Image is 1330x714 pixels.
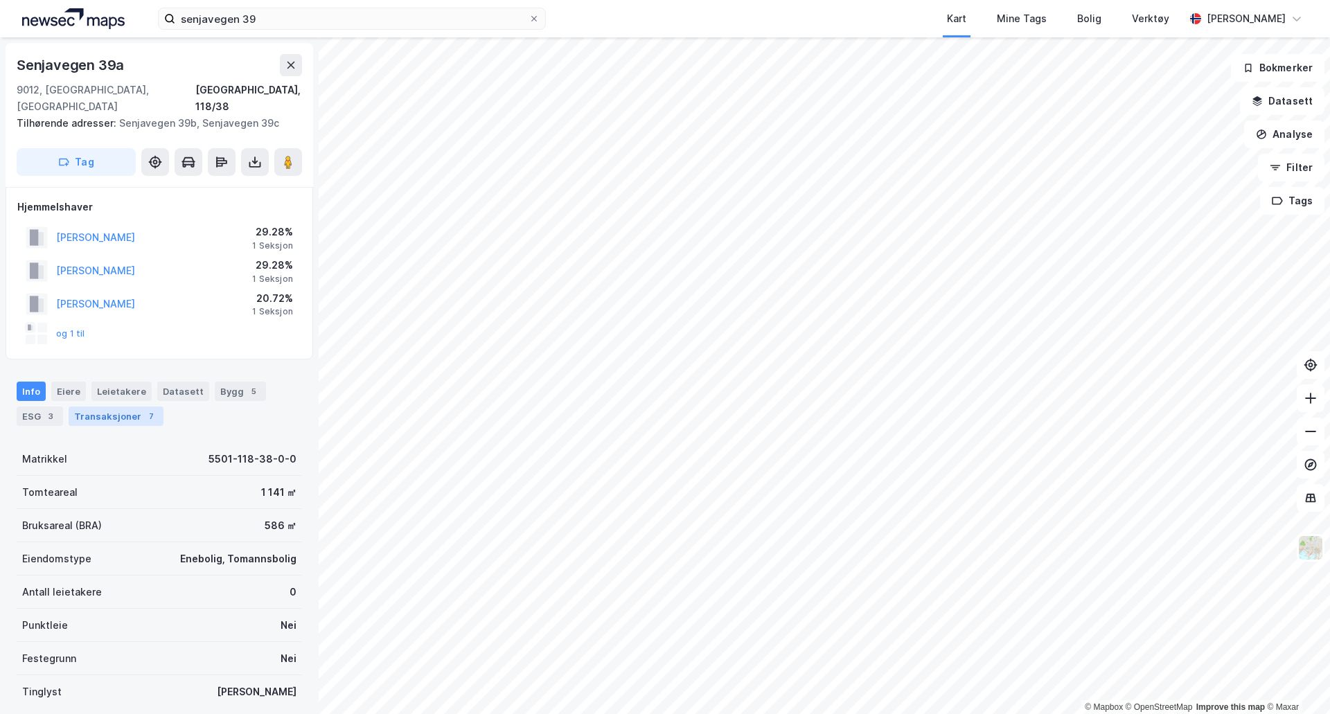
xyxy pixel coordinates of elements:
div: [PERSON_NAME] [1207,10,1286,27]
div: Transaksjoner [69,407,163,426]
div: 29.28% [252,257,293,274]
div: 5 [247,384,260,398]
div: Enebolig, Tomannsbolig [180,551,296,567]
a: Improve this map [1196,702,1265,712]
div: Datasett [157,382,209,401]
div: 3 [44,409,57,423]
div: Info [17,382,46,401]
button: Filter [1258,154,1324,181]
button: Tags [1260,187,1324,215]
div: Eiere [51,382,86,401]
div: 0 [290,584,296,600]
div: [GEOGRAPHIC_DATA], 118/38 [195,82,302,115]
div: Nei [281,650,296,667]
a: Mapbox [1085,702,1123,712]
span: Tilhørende adresser: [17,117,119,129]
div: [PERSON_NAME] [217,684,296,700]
img: logo.a4113a55bc3d86da70a041830d287a7e.svg [22,8,125,29]
div: 1 Seksjon [252,306,293,317]
img: Z [1297,535,1324,561]
div: Senjavegen 39b, Senjavegen 39c [17,115,291,132]
div: Mine Tags [997,10,1047,27]
button: Tag [17,148,136,176]
div: Leietakere [91,382,152,401]
div: Bygg [215,382,266,401]
div: Nei [281,617,296,634]
div: 7 [144,409,158,423]
button: Analyse [1244,121,1324,148]
div: Festegrunn [22,650,76,667]
div: 586 ㎡ [265,517,296,534]
div: Tinglyst [22,684,62,700]
button: Datasett [1240,87,1324,115]
div: Bruksareal (BRA) [22,517,102,534]
div: Bolig [1077,10,1101,27]
div: 20.72% [252,290,293,307]
iframe: Chat Widget [1261,648,1330,714]
div: Kontrollprogram for chat [1261,648,1330,714]
button: Bokmerker [1231,54,1324,82]
div: Verktøy [1132,10,1169,27]
div: 9012, [GEOGRAPHIC_DATA], [GEOGRAPHIC_DATA] [17,82,195,115]
div: 29.28% [252,224,293,240]
a: OpenStreetMap [1126,702,1193,712]
div: 1 Seksjon [252,274,293,285]
div: Hjemmelshaver [17,199,301,215]
div: Matrikkel [22,451,67,467]
div: Senjavegen 39a [17,54,127,76]
div: Antall leietakere [22,584,102,600]
div: 1 Seksjon [252,240,293,251]
div: 5501-118-38-0-0 [209,451,296,467]
div: 1 141 ㎡ [261,484,296,501]
div: ESG [17,407,63,426]
div: Eiendomstype [22,551,91,567]
div: Kart [947,10,966,27]
div: Tomteareal [22,484,78,501]
div: Punktleie [22,617,68,634]
input: Søk på adresse, matrikkel, gårdeiere, leietakere eller personer [175,8,529,29]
